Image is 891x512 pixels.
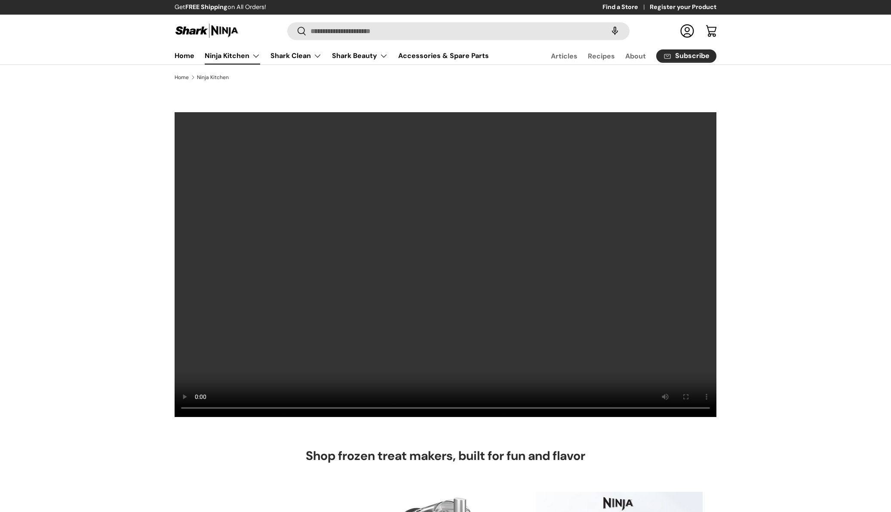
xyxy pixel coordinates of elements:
[588,48,615,64] a: Recipes
[602,3,650,12] a: Find a Store
[205,47,260,64] a: Ninja Kitchen
[200,47,265,64] summary: Ninja Kitchen
[175,22,239,39] img: Shark Ninja Philippines
[327,47,393,64] summary: Shark Beauty
[185,3,227,11] strong: FREE Shipping
[332,47,388,64] a: Shark Beauty
[197,75,229,80] a: Ninja Kitchen
[175,74,716,81] nav: Breadcrumbs
[551,48,578,64] a: Articles
[656,49,716,63] a: Subscribe
[625,48,646,64] a: About
[265,47,327,64] summary: Shark Clean
[175,47,194,64] a: Home
[175,47,489,64] nav: Primary
[601,21,629,40] speech-search-button: Search by voice
[270,47,322,64] a: Shark Clean
[675,52,710,59] span: Subscribe
[175,75,189,80] a: Home
[530,47,716,64] nav: Secondary
[306,448,585,464] h2: Shop frozen treat makers, built for fun and flavor
[175,3,266,12] p: Get on All Orders!
[398,47,489,64] a: Accessories & Spare Parts
[650,3,716,12] a: Register your Product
